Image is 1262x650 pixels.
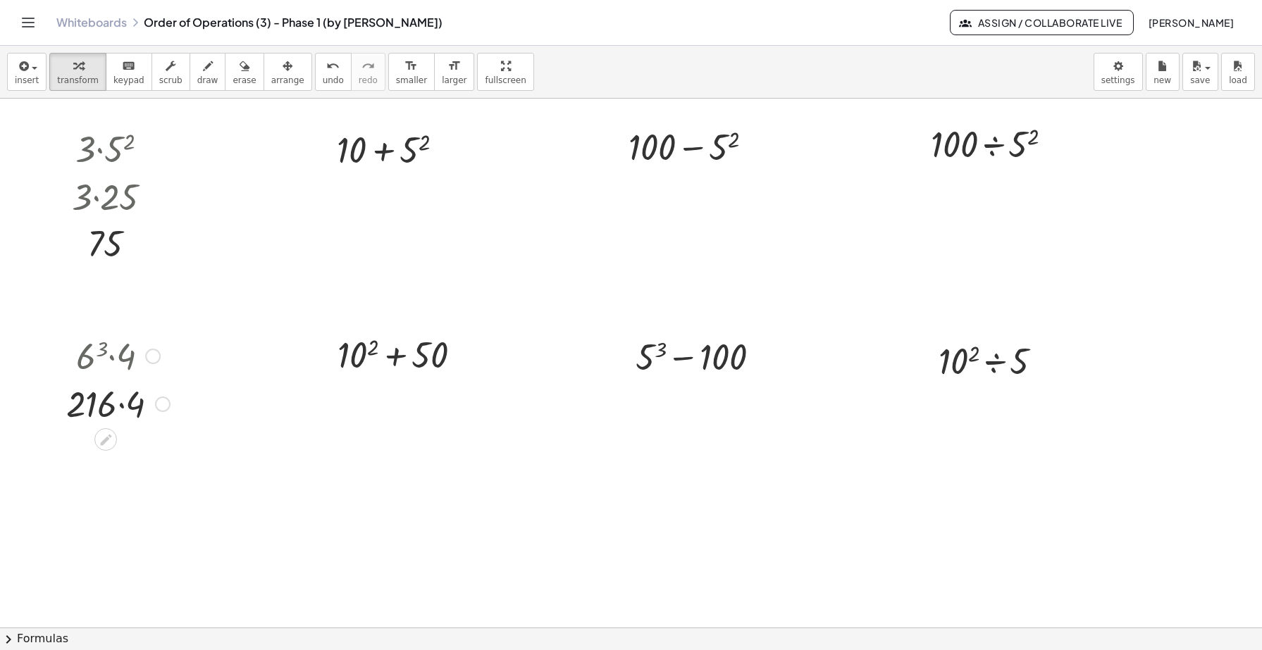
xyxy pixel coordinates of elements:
[950,10,1134,35] button: Assign / Collaborate Live
[106,53,152,91] button: keyboardkeypad
[359,75,378,85] span: redo
[94,428,117,451] div: Edit math
[197,75,218,85] span: draw
[1221,53,1255,91] button: load
[396,75,427,85] span: smaller
[477,53,533,91] button: fullscreen
[1146,53,1180,91] button: new
[49,53,106,91] button: transform
[323,75,344,85] span: undo
[1229,75,1247,85] span: load
[351,53,385,91] button: redoredo
[56,15,127,30] a: Whiteboards
[7,53,47,91] button: insert
[233,75,256,85] span: erase
[159,75,183,85] span: scrub
[1101,75,1135,85] span: settings
[442,75,466,85] span: larger
[271,75,304,85] span: arrange
[962,16,1122,29] span: Assign / Collaborate Live
[1153,75,1171,85] span: new
[151,53,190,91] button: scrub
[1182,53,1218,91] button: save
[315,53,352,91] button: undoundo
[264,53,312,91] button: arrange
[404,58,418,75] i: format_size
[17,11,39,34] button: Toggle navigation
[326,58,340,75] i: undo
[57,75,99,85] span: transform
[122,58,135,75] i: keyboard
[113,75,144,85] span: keypad
[434,53,474,91] button: format_sizelarger
[1094,53,1143,91] button: settings
[1137,10,1245,35] button: [PERSON_NAME]
[1190,75,1210,85] span: save
[485,75,526,85] span: fullscreen
[388,53,435,91] button: format_sizesmaller
[1148,16,1234,29] span: [PERSON_NAME]
[15,75,39,85] span: insert
[190,53,226,91] button: draw
[447,58,461,75] i: format_size
[225,53,264,91] button: erase
[361,58,375,75] i: redo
